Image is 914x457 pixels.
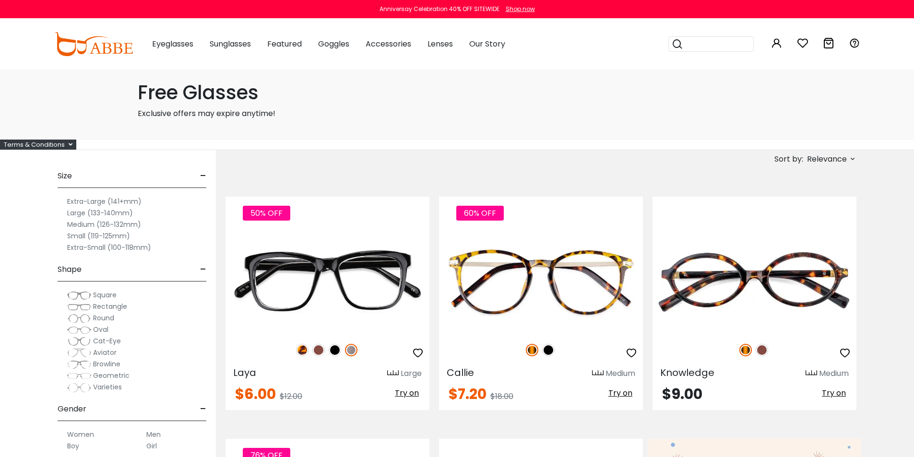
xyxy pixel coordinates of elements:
span: Featured [267,38,302,49]
img: Cat-Eye.png [67,337,91,346]
span: Lenses [427,38,453,49]
img: Oval.png [67,325,91,335]
span: Varieties [93,382,122,392]
img: Tortoise [739,344,752,356]
span: Sort by: [774,153,803,164]
span: $12.00 [280,391,302,402]
img: Black [329,344,341,356]
span: Knowledge [660,366,714,379]
div: Anniversay Celebration 40% OFF SITEWIDE [380,5,499,13]
span: 50% OFF [243,206,290,221]
span: Aviator [93,348,117,357]
div: Shop now [506,5,535,13]
label: Medium (126-132mm) [67,219,141,230]
span: Accessories [366,38,411,49]
span: Gender [58,398,86,421]
img: Black [542,344,555,356]
img: Gun Laya - Plastic ,Universal Bridge Fit [226,231,429,333]
span: Relevance [807,151,847,168]
span: $6.00 [235,384,276,404]
span: - [200,398,206,421]
span: $9.00 [662,384,702,404]
img: Gun [345,344,357,356]
div: Medium [819,368,849,379]
span: Size [58,164,72,187]
span: Shape [58,258,82,281]
label: Large (133-140mm) [67,207,133,219]
label: Men [146,429,161,440]
div: Large [401,368,422,379]
span: $7.20 [449,384,487,404]
span: - [200,164,206,187]
img: Aviator.png [67,348,91,358]
img: Tortoise [526,344,538,356]
img: Varieties.png [67,383,91,393]
img: size ruler [806,370,817,377]
span: Try on [395,387,419,398]
span: 60% OFF [456,206,504,221]
span: Square [93,290,117,300]
span: Geometric [93,371,130,380]
button: Try on [819,387,849,399]
span: Our Story [469,38,505,49]
img: Tortoise Callie - Combination ,Universal Bridge Fit [439,231,643,333]
img: Rectangle.png [67,302,91,312]
span: Cat-Eye [93,336,121,346]
img: Round.png [67,314,91,323]
label: Extra-Small (100-118mm) [67,242,151,253]
span: Round [93,313,114,323]
label: Boy [67,440,79,452]
span: $18.00 [490,391,513,402]
span: Try on [822,387,846,398]
img: Tortoise Knowledge - Acetate ,Universal Bridge Fit [653,231,856,333]
span: - [200,258,206,281]
img: Browline.png [67,360,91,369]
span: Try on [608,387,632,398]
h1: Free Glasses [138,81,777,104]
img: Geometric.png [67,371,91,381]
img: size ruler [387,370,399,377]
label: Small (119-125mm) [67,230,130,242]
span: Oval [93,325,108,334]
span: Laya [233,366,256,379]
a: Shop now [501,5,535,13]
img: size ruler [592,370,604,377]
span: Browline [93,359,120,369]
button: Try on [605,387,635,399]
img: Leopard [296,344,309,356]
img: Brown [312,344,325,356]
label: Girl [146,440,157,452]
span: Eyeglasses [152,38,193,49]
span: Callie [447,366,474,379]
img: Square.png [67,291,91,300]
label: Extra-Large (141+mm) [67,196,142,207]
button: Try on [392,387,422,399]
img: abbeglasses.com [54,32,133,56]
img: Brown [756,344,768,356]
span: Goggles [318,38,349,49]
span: Sunglasses [210,38,251,49]
span: Rectangle [93,302,127,311]
p: Exclusive offers may expire anytime! [138,108,777,119]
label: Women [67,429,94,440]
div: Medium [605,368,635,379]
